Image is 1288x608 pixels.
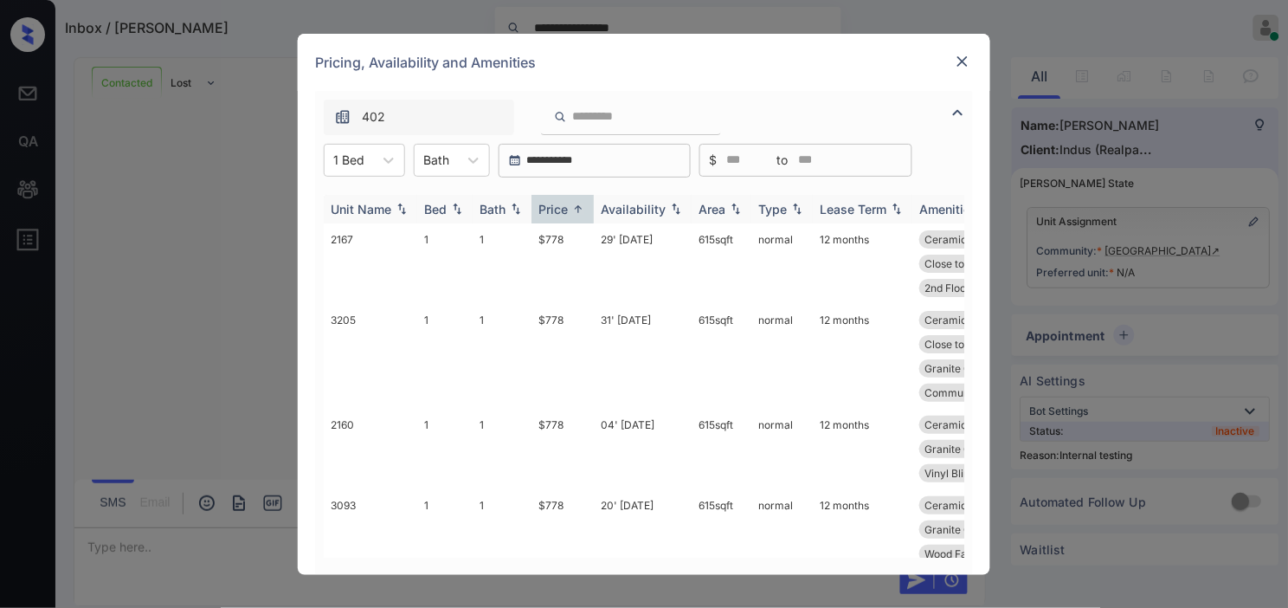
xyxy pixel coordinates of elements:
[448,203,466,215] img: sorting
[473,223,531,304] td: 1
[324,409,417,489] td: 2160
[538,202,568,217] div: Price
[601,202,666,217] div: Availability
[594,489,692,594] td: 20' [DATE]
[924,547,1014,560] span: Wood Faux Blind...
[324,304,417,409] td: 3205
[667,203,685,215] img: sorting
[924,257,1059,270] span: Close to [PERSON_NAME]...
[924,233,1011,246] span: Ceramic Tile Ba...
[924,418,1008,431] span: Ceramic Tile Ki...
[924,314,1008,327] span: Ceramic Tile Ki...
[507,203,525,215] img: sorting
[758,202,787,217] div: Type
[417,304,473,409] td: 1
[424,202,447,217] div: Bed
[924,386,1002,399] span: Community Fee
[298,34,990,91] div: Pricing, Availability and Amenities
[594,304,692,409] td: 31' [DATE]
[751,304,813,409] td: normal
[924,467,981,480] span: Vinyl Blinds
[699,202,725,217] div: Area
[393,203,410,215] img: sorting
[727,203,744,215] img: sorting
[948,102,969,123] img: icon-zuma
[820,202,886,217] div: Lease Term
[924,523,1010,536] span: Granite Counter...
[473,304,531,409] td: 1
[324,223,417,304] td: 2167
[919,202,977,217] div: Amenities
[813,304,912,409] td: 12 months
[924,281,970,294] span: 2nd Floor
[924,362,1010,375] span: Granite Counter...
[924,499,1011,512] span: Ceramic Tile Ba...
[692,223,751,304] td: 615 sqft
[594,409,692,489] td: 04' [DATE]
[554,109,567,125] img: icon-zuma
[473,489,531,594] td: 1
[417,223,473,304] td: 1
[331,202,391,217] div: Unit Name
[709,151,717,170] span: $
[751,409,813,489] td: normal
[480,202,506,217] div: Bath
[531,489,594,594] td: $778
[324,489,417,594] td: 3093
[751,223,813,304] td: normal
[888,203,905,215] img: sorting
[692,489,751,594] td: 615 sqft
[531,223,594,304] td: $778
[813,223,912,304] td: 12 months
[924,338,1059,351] span: Close to [PERSON_NAME]...
[789,203,806,215] img: sorting
[954,53,971,70] img: close
[334,108,351,126] img: icon-zuma
[692,409,751,489] td: 615 sqft
[777,151,789,170] span: to
[924,443,1010,456] span: Granite Counter...
[362,107,385,126] span: 402
[531,409,594,489] td: $778
[751,489,813,594] td: normal
[417,489,473,594] td: 1
[813,409,912,489] td: 12 months
[594,223,692,304] td: 29' [DATE]
[570,203,587,216] img: sorting
[531,304,594,409] td: $778
[813,489,912,594] td: 12 months
[473,409,531,489] td: 1
[692,304,751,409] td: 615 sqft
[417,409,473,489] td: 1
